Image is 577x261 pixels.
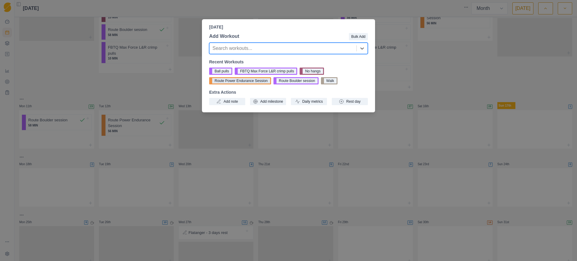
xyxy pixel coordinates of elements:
p: Add Workout [209,33,239,40]
p: [DATE] [209,24,368,30]
button: Add milestone [250,98,286,105]
button: Daily metrics [291,98,327,105]
button: FBTQ Max Force L&R crimp pulls [235,68,297,75]
p: Recent Workouts [209,59,368,65]
p: Extra Actions [209,89,368,96]
button: Walk [321,77,337,84]
button: Ball pulls [209,68,232,75]
button: Bulk Add [349,33,368,40]
button: Rest day [332,98,368,105]
button: Add note [209,98,245,105]
button: Route Power Endurance Session [209,77,271,84]
button: Route Boulder session [273,77,319,84]
button: No hangs [300,68,324,75]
